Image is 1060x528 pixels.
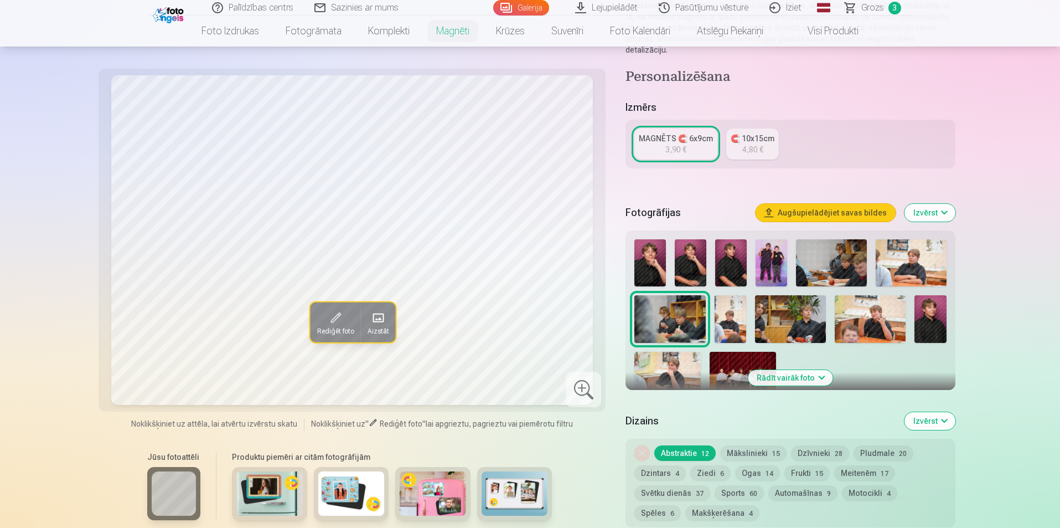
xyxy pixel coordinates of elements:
[426,419,573,428] span: lai apgrieztu, pagrieztu vai piemērotu filtru
[634,485,710,501] button: Svētku dienās37
[634,465,686,481] button: Dzintars4
[147,452,200,463] h6: Jūsu fotoattēli
[366,327,388,336] span: Aizstāt
[726,129,779,160] a: 🧲 10x15cm4,80 €
[684,16,777,47] a: Atslēgu piekariņi
[766,470,773,478] span: 14
[634,129,717,160] a: MAGNĒTS 🧲 6x9cm3,90 €
[665,144,686,155] div: 3,90 €
[854,445,913,461] button: Pludmale20
[675,470,679,478] span: 4
[690,465,731,481] button: Ziedi6
[827,490,831,498] span: 9
[625,413,895,429] h5: Dizains
[316,327,353,336] span: Rediģēt foto
[881,470,888,478] span: 17
[422,419,426,428] span: "
[749,510,753,517] span: 4
[768,485,837,501] button: Automašīnas9
[625,100,955,115] h5: Izmērs
[735,465,780,481] button: Ogas14
[670,510,674,517] span: 6
[153,4,187,23] img: /fa1
[791,445,849,461] button: Dzīvnieki28
[720,445,787,461] button: Mākslinieki15
[227,452,556,463] h6: Produktu piemēri ar citām fotogrāfijām
[365,419,369,428] span: "
[749,490,757,498] span: 60
[772,450,780,458] span: 15
[639,133,713,144] div: MAGNĒTS 🧲 6x9cm
[380,419,422,428] span: Rediģēt foto
[483,16,538,47] a: Krūzes
[597,16,684,47] a: Foto kalendāri
[748,370,833,386] button: Rādīt vairāk foto
[887,490,891,498] span: 4
[696,490,704,498] span: 37
[834,465,895,481] button: Meitenēm17
[625,69,955,86] h4: Personalizēšana
[634,505,681,521] button: Spēles6
[685,505,759,521] button: Makšķerēšana4
[715,485,764,501] button: Sports60
[784,465,830,481] button: Frukti15
[311,419,365,428] span: Noklikšķiniet uz
[904,204,955,222] button: Izvērst
[815,470,823,478] span: 15
[720,470,724,478] span: 6
[272,16,355,47] a: Fotogrāmata
[423,16,483,47] a: Magnēti
[777,16,872,47] a: Visi produkti
[899,450,907,458] span: 20
[904,412,955,430] button: Izvērst
[835,450,842,458] span: 28
[309,303,360,342] button: Rediģēt foto
[131,418,297,429] span: Noklikšķiniet uz attēla, lai atvērtu izvērstu skatu
[625,205,746,221] h5: Fotogrāfijas
[538,16,597,47] a: Suvenīri
[742,144,763,155] div: 4,80 €
[188,16,272,47] a: Foto izdrukas
[360,303,395,342] button: Aizstāt
[842,485,897,501] button: Motocikli4
[654,445,716,461] button: Abstraktie12
[731,133,774,144] div: 🧲 10x15cm
[701,450,709,458] span: 12
[888,2,901,14] span: 3
[355,16,423,47] a: Komplekti
[861,1,884,14] span: Grozs
[756,204,896,222] button: Augšupielādējiet savas bildes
